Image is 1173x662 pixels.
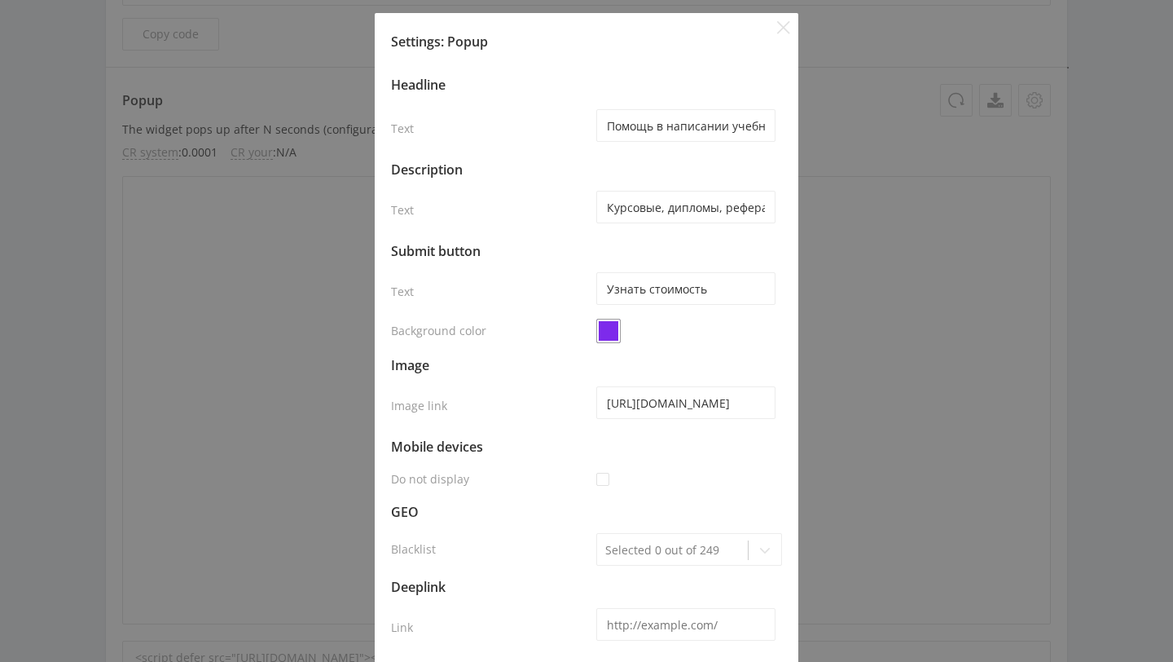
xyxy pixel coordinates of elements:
[391,33,782,51] div: Settings: Popup
[391,103,590,152] div: Text
[391,569,590,602] div: Deeplink
[391,494,590,527] div: GEO
[391,184,590,233] div: Text
[391,347,590,380] div: Image
[391,70,590,103] div: Headline
[596,608,775,641] input: http://example.com/
[777,21,790,34] button: Close
[391,266,590,315] div: Text
[391,461,590,494] div: Do not display
[391,429,590,461] div: Mobile devices
[391,315,590,347] div: Background color
[391,527,590,569] div: Blacklist
[391,233,590,266] div: Submit button
[391,602,590,651] div: Link
[391,380,590,429] div: Image link
[391,152,590,184] div: Description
